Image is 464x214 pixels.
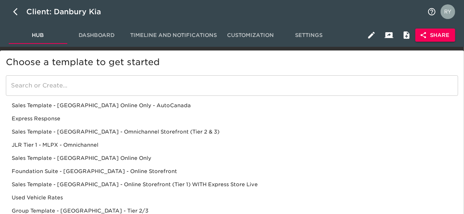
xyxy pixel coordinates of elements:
input: search [6,75,458,96]
img: Profile [441,4,455,19]
span: Customization [226,31,275,40]
div: Express Response [6,112,458,125]
button: Edit Hub [363,26,380,44]
span: Hub [13,31,63,40]
div: Used Vehicle Rates [6,191,458,204]
span: Settings [284,31,334,40]
button: Internal Notes and Comments [398,26,415,44]
div: Client: Danbury Kia [26,6,111,18]
div: Foundation Suite - [GEOGRAPHIC_DATA] - Online Storefront [6,165,458,178]
div: JLR Tier 1 - MLPX - Omnichannel [6,138,458,151]
div: Sales Template - [GEOGRAPHIC_DATA] Online Only - AutoCanada [6,99,458,112]
div: Sales Template - [GEOGRAPHIC_DATA] - Online Storefront (Tier 1) WITH Express Store Live [6,178,458,191]
div: Sales Template - [GEOGRAPHIC_DATA] Online Only [6,151,458,165]
span: Share [421,31,449,40]
span: Dashboard [72,31,121,40]
button: Client View [380,26,398,44]
div: Sales Template - [GEOGRAPHIC_DATA] - Omnichannel Storefront (Tier 2 & 3) [6,125,458,138]
button: notifications [423,3,441,20]
button: Share [415,29,455,42]
span: Timeline and Notifications [130,31,217,40]
h5: Choose a template to get started [6,56,458,68]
